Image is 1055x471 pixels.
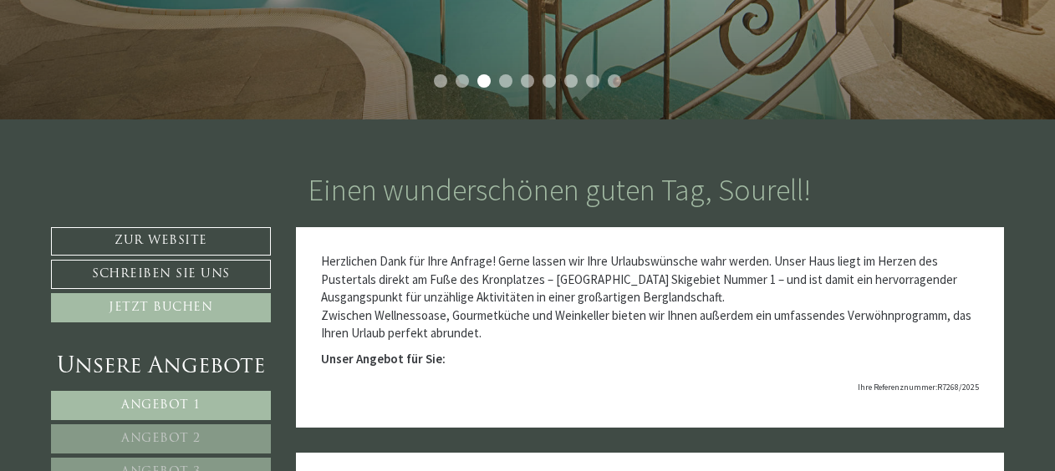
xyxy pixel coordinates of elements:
[51,260,271,289] a: Schreiben Sie uns
[302,13,358,39] div: [DATE]
[25,78,238,89] small: 16:47
[51,293,271,322] a: Jetzt buchen
[321,252,980,342] p: Herzlichen Dank für Ihre Anfrage! Gerne lassen wir Ihre Urlaubswünsche wahr werden. Unser Haus li...
[51,352,271,382] div: Unsere Angebote
[25,48,238,60] div: Montis – Active Nature Spa
[321,351,446,367] strong: Unser Angebot für Sie:
[550,440,659,469] button: Senden
[13,44,247,92] div: Guten Tag, wie können wir Ihnen helfen?
[51,227,271,256] a: Zur Website
[858,382,979,392] span: Ihre Referenznummer:R7268/2025
[121,399,201,412] span: Angebot 1
[308,174,811,207] h1: Einen wunderschönen guten Tag, Sourell!
[121,433,201,445] span: Angebot 2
